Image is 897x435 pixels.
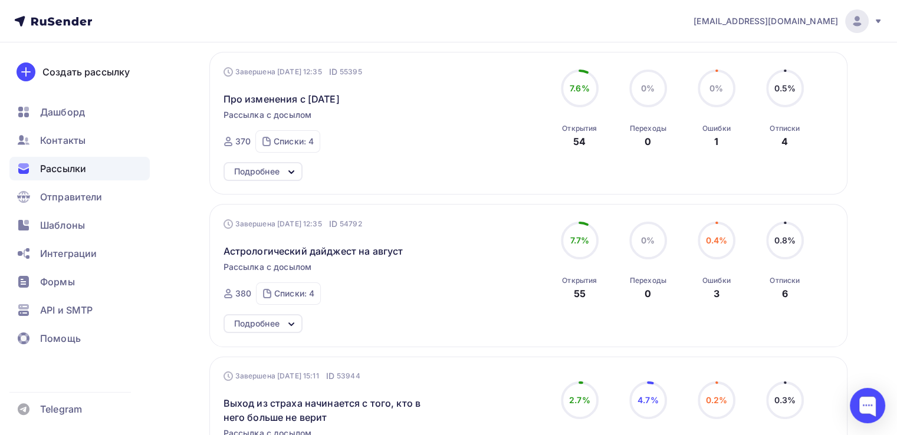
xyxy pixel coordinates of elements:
span: Выход из страха начинается с того, кто в него больше не верит [224,396,426,424]
div: Завершена [DATE] 12:35 [224,66,362,78]
span: ID [329,218,337,230]
div: Списки: 4 [274,136,314,147]
div: Завершена [DATE] 15:11 [224,370,360,382]
div: Ошибки [702,124,731,133]
span: Отправители [40,190,103,204]
div: 1 [714,134,718,149]
span: 4.7% [638,395,659,405]
div: Списки: 4 [274,288,314,299]
div: 370 [235,136,251,147]
div: 0 [645,134,651,149]
span: ID [329,66,337,78]
span: 2.7% [569,395,590,405]
span: 0% [641,83,655,93]
span: 0% [709,83,723,93]
div: Ошибки [702,276,731,285]
span: Дашборд [40,105,85,119]
span: 0.4% [705,235,727,245]
div: Подробнее [234,317,280,331]
div: Подробнее [234,164,280,179]
span: Формы [40,275,75,289]
span: 54792 [340,218,362,230]
span: 7.7% [570,235,589,245]
span: 55395 [340,66,362,78]
span: ID [326,370,334,382]
a: Контакты [9,128,150,152]
span: 0% [641,235,655,245]
span: Шаблоны [40,218,85,232]
span: 0.3% [774,395,796,405]
div: Открытия [562,124,597,133]
div: Переходы [630,276,666,285]
span: API и SMTP [40,303,93,317]
span: 0.2% [705,395,727,405]
div: 3 [714,286,719,301]
div: Создать рассылку [42,65,130,79]
a: Рассылки [9,157,150,180]
span: 7.6% [570,83,590,93]
div: Открытия [562,276,597,285]
span: Интеграции [40,246,97,261]
div: 380 [235,288,251,299]
span: 53944 [337,370,360,382]
div: 6 [782,286,788,301]
span: Про изменения с [DATE] [224,92,340,106]
div: Переходы [630,124,666,133]
span: Астрологический дайджест на август [224,244,403,258]
span: 0.8% [774,235,796,245]
span: Контакты [40,133,86,147]
span: Рассылки [40,162,86,176]
div: 0 [645,286,651,301]
span: [EMAIL_ADDRESS][DOMAIN_NAME] [694,15,838,27]
div: 4 [781,134,788,149]
span: Рассылка с досылом [224,261,312,273]
a: Шаблоны [9,213,150,237]
a: Дашборд [9,100,150,124]
span: 0.5% [774,83,796,93]
span: Telegram [40,402,82,416]
span: Рассылка с досылом [224,109,312,121]
span: Помощь [40,331,81,345]
div: Отписки [770,124,800,133]
a: Отправители [9,185,150,209]
div: 54 [573,134,586,149]
a: Формы [9,270,150,294]
div: Отписки [770,276,800,285]
div: 55 [574,286,586,301]
a: [EMAIL_ADDRESS][DOMAIN_NAME] [694,9,883,33]
div: Завершена [DATE] 12:35 [224,218,362,230]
